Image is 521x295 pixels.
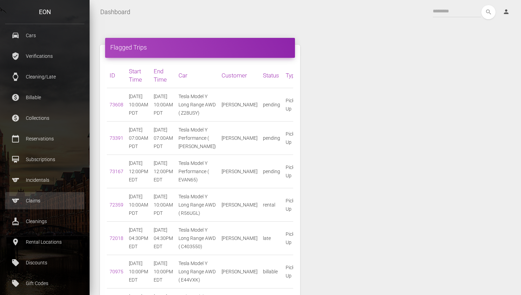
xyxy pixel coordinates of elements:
button: search [481,5,496,19]
td: [PERSON_NAME] [219,155,260,188]
i: person [503,8,510,15]
a: calendar_today Reservations [5,130,84,147]
a: sports Incidentals [5,171,84,189]
a: local_offer Gift Codes [5,275,84,292]
p: Gift Codes [10,278,79,288]
td: Pick Up [283,255,300,288]
td: [DATE] 04:30PM EDT [126,222,151,255]
a: paid Billable [5,89,84,106]
td: Pick Up [283,88,300,122]
td: Pick Up [283,122,300,155]
td: Tesla Model Y Long Range AWD ( C403550) [176,222,219,255]
th: End Time [151,63,176,88]
p: Reservations [10,134,79,144]
a: 72359 [110,202,123,208]
td: [DATE] 10:00AM PDT [126,88,151,122]
p: Cars [10,30,79,41]
td: [DATE] 10:00AM PDT [151,88,176,122]
td: rental [260,188,283,222]
th: Start Time [126,63,151,88]
td: [DATE] 10:00AM PDT [151,188,176,222]
a: 72018 [110,235,123,241]
td: Tesla Model Y Performance ( [PERSON_NAME]) [176,122,219,155]
p: Cleaning/Late [10,72,79,82]
p: Incidentals [10,175,79,185]
td: [DATE] 12:00PM EDT [151,155,176,188]
a: 70975 [110,269,123,274]
th: Status [260,63,283,88]
td: Tesla Model Y Long Range AWD ( R56UGL) [176,188,219,222]
p: Collections [10,113,79,123]
td: [DATE] 10:00PM EDT [151,255,176,288]
a: watch Cleaning/Late [5,68,84,85]
td: [PERSON_NAME] [219,222,260,255]
td: Pick Up [283,155,300,188]
p: Cleanings [10,216,79,226]
td: Pick Up [283,222,300,255]
th: Type [283,63,300,88]
td: [DATE] 07:00AM PDT [151,122,176,155]
h4: Flagged Trips [110,43,290,52]
a: sports Claims [5,192,84,209]
td: [PERSON_NAME] [219,88,260,122]
td: [DATE] 07:00AM PDT [126,122,151,155]
td: Tesla Model Y Long Range AWD ( Z28USY) [176,88,219,122]
a: 73391 [110,135,123,141]
a: verified_user Verifications [5,48,84,65]
a: paid Collections [5,109,84,127]
a: 73167 [110,169,123,174]
a: Dashboard [100,3,130,21]
p: Verifications [10,51,79,61]
td: Pick Up [283,188,300,222]
p: Subscriptions [10,154,79,165]
a: person [498,5,516,19]
p: Discounts [10,257,79,268]
a: 73608 [110,102,123,107]
td: billable [260,255,283,288]
td: pending [260,122,283,155]
a: place Rental Locations [5,233,84,251]
td: pending [260,88,283,122]
td: [PERSON_NAME] [219,255,260,288]
td: [DATE] 10:00AM PDT [126,188,151,222]
th: ID [107,63,126,88]
td: Tesla Model Y Performance ( EVAN65) [176,155,219,188]
th: Car [176,63,219,88]
td: Tesla Model Y Long Range AWD ( E44VXK) [176,255,219,288]
td: [PERSON_NAME] [219,122,260,155]
a: drive_eta Cars [5,27,84,44]
a: local_offer Discounts [5,254,84,271]
th: Customer [219,63,260,88]
td: pending [260,155,283,188]
p: Billable [10,92,79,103]
p: Claims [10,196,79,206]
td: [DATE] 04:30PM EDT [151,222,176,255]
a: cleaning_services Cleanings [5,213,84,230]
td: [PERSON_NAME] [219,188,260,222]
a: card_membership Subscriptions [5,151,84,168]
td: [DATE] 12:00PM EDT [126,155,151,188]
td: late [260,222,283,255]
p: Rental Locations [10,237,79,247]
td: [DATE] 10:00PM EDT [126,255,151,288]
